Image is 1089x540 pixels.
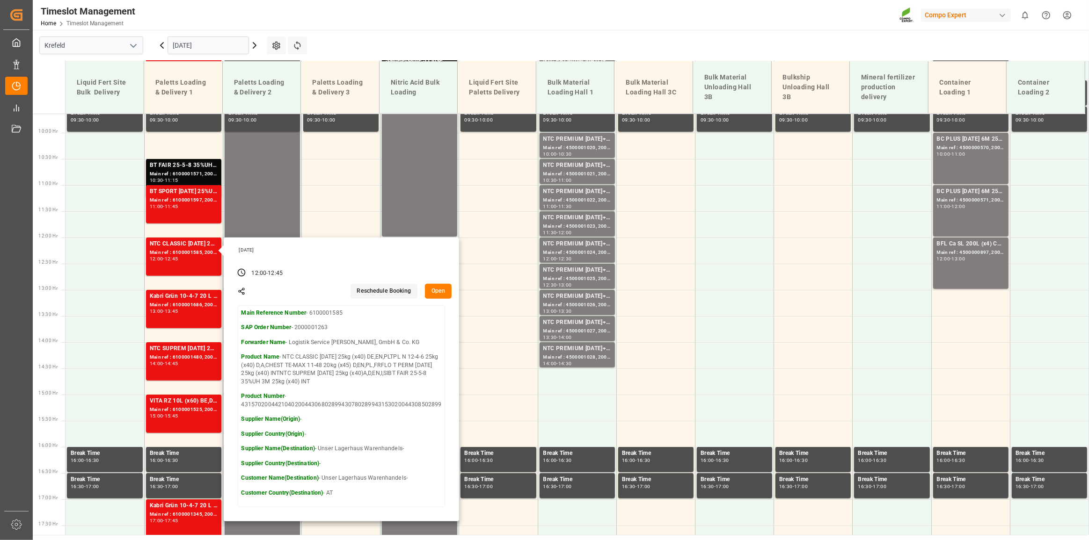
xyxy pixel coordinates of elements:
[150,414,163,418] div: 15:00
[1031,484,1044,489] div: 17:00
[163,309,164,313] div: -
[165,309,178,313] div: 13:45
[543,361,557,366] div: 14:00
[1029,458,1031,462] div: -
[937,484,950,489] div: 16:30
[701,484,714,489] div: 16:30
[425,284,452,299] button: Open
[464,118,478,122] div: 09:30
[556,152,558,156] div: -
[228,118,242,122] div: 09:30
[950,458,951,462] div: -
[163,178,164,182] div: -
[716,484,729,489] div: 17:00
[701,475,768,484] div: Break Time
[558,178,572,182] div: 11:00
[38,312,58,317] span: 13:30 Hr
[543,335,557,339] div: 13:30
[84,484,86,489] div: -
[241,339,286,346] strong: Forwarder Name
[543,353,611,361] div: Main ref : 4500001028, 2000001045
[252,269,267,278] div: 12:00
[793,118,794,122] div: -
[701,449,768,458] div: Break Time
[937,458,950,462] div: 16:00
[236,247,446,253] div: [DATE]
[464,458,478,462] div: 16:00
[1014,74,1077,101] div: Container Loading 2
[150,161,218,170] div: BT FAIR 25-5-8 35%UH 3M 25kg (x40) INTNTC PREMIUM [DATE]+3+TE 600kg BBNTC PREMIUM [DATE] 25kg (x4...
[1031,118,1044,122] div: 10:00
[150,449,218,458] div: Break Time
[543,327,611,335] div: Main ref : 4500001027, 2000001045
[543,204,557,209] div: 11:00
[165,178,178,182] div: 11:15
[38,338,58,343] span: 14:00 Hr
[150,239,218,249] div: NTC CLASSIC [DATE] 25kg (x40) DE,EN,PLTPL N 12-4-6 25kg (x40) D,A,CHEST TE-MAX 11-48 20kg (x45) D...
[86,484,99,489] div: 17:00
[241,460,442,468] p: -
[241,415,442,424] p: -
[543,144,611,152] div: Main ref : 4500001020, 2000001045
[921,8,1011,22] div: Compo Expert
[1015,5,1036,26] button: show 0 new notifications
[241,353,442,386] p: - NTC CLASSIC [DATE] 25kg (x40) DE,EN,PLTPL N 12-4-6 25kg (x40) D,A,CHEST TE-MAX 11-48 20kg (x45)...
[701,118,714,122] div: 09:30
[558,230,572,235] div: 12:00
[871,458,873,462] div: -
[622,475,690,484] div: Break Time
[556,361,558,366] div: -
[543,301,611,309] div: Main ref : 4500001026, 2000001045
[637,458,650,462] div: 16:30
[150,118,163,122] div: 09:30
[937,144,1005,152] div: Main ref : 4500000570, 2000000524
[150,396,218,406] div: VITA RZ 10L (x60) BE,DE,FR,EN,NL,ITBFL AKTIV 3,[DATE] SL 6x2,5L (x48) ITBFL K SL 3x5L (x40) ITAGR...
[241,416,300,422] strong: Supplier Name(Origin)
[873,118,886,122] div: 10:00
[322,118,336,122] div: 10:00
[558,335,572,339] div: 14:00
[163,484,164,489] div: -
[241,445,315,452] strong: Supplier Name(Destination)
[150,196,218,204] div: Main ref : 6100001597, 2000000945
[150,406,218,414] div: Main ref : 6100001525, 2000000682
[701,458,714,462] div: 16:00
[150,292,218,301] div: Kabri Grün 10-4-7 20 L (x48) DE,EN,FR,NLRFU KR IBDU 15-5-8 20kg (x50) FRENF SUBSTRA [DATE] 25kg (...
[1016,475,1083,484] div: Break Time
[241,431,305,437] strong: Supplier Country(Origin)
[150,344,218,353] div: NTC SUPREM [DATE] 25kg (x40)A,D,EN,I,SI;VITA Si 10L (x60) DE,AT,FR *PD;BFL FET SL 10L (x60) FR,DE...
[71,449,139,458] div: Break Time
[714,118,716,122] div: -
[543,213,611,223] div: NTC PREMIUM [DATE]+3+TE BULK
[150,501,218,511] div: Kabri Grün 10-4-7 20 L (x48) DE,EN,FR,NLKABRI Grün 10-4-7 200L (x4) DE,ENBFL 10-4-7 SL (KABRI Rw)...
[165,361,178,366] div: 14:45
[636,458,637,462] div: -
[937,196,1005,204] div: Main ref : 4500000571, 2000000524
[243,118,257,122] div: 10:00
[543,196,611,204] div: Main ref : 4500001022, 2000001045
[1036,5,1057,26] button: Help Center
[543,187,611,196] div: NTC PREMIUM [DATE]+3+TE BULK
[241,430,442,439] p: -
[38,155,58,160] span: 10:30 Hr
[307,118,321,122] div: 09:30
[386,56,453,65] div: Salpetersäure 53 lose
[779,484,793,489] div: 16:30
[543,170,611,178] div: Main ref : 4500001021, 2000001045
[556,118,558,122] div: -
[937,118,950,122] div: 09:30
[543,309,557,313] div: 13:00
[465,74,528,101] div: Liquid Fert Site Paletts Delivery
[38,521,58,526] span: 17:30 Hr
[543,283,557,287] div: 12:30
[558,484,572,489] div: 17:00
[73,74,136,101] div: Liquid Fert Site Bulk Delivery
[308,74,372,101] div: Paletts Loading & Delivery 3
[41,20,56,27] a: Home
[543,449,611,458] div: Break Time
[150,353,218,361] div: Main ref : 6100001480, 2000001294;
[38,286,58,291] span: 13:00 Hr
[543,161,611,170] div: NTC PREMIUM [DATE]+3+TE BULK
[241,309,442,317] p: - 6100001585
[163,361,164,366] div: -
